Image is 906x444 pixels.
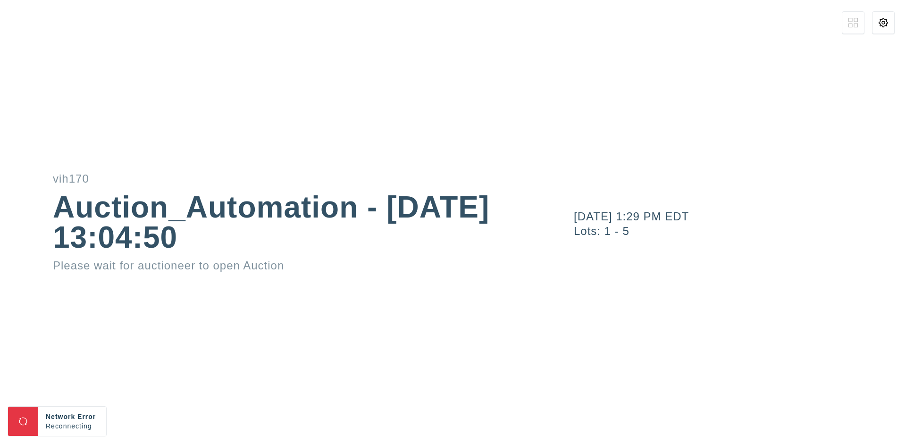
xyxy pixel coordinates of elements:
div: Network Error [46,412,99,421]
div: [DATE] 1:29 PM EDT [574,211,906,222]
div: Auction_Automation - [DATE] 13:04:50 [53,192,491,252]
div: Reconnecting [46,421,99,431]
div: vih170 [53,173,491,184]
div: Please wait for auctioneer to open Auction [53,260,491,271]
div: Lots: 1 - 5 [574,226,906,237]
